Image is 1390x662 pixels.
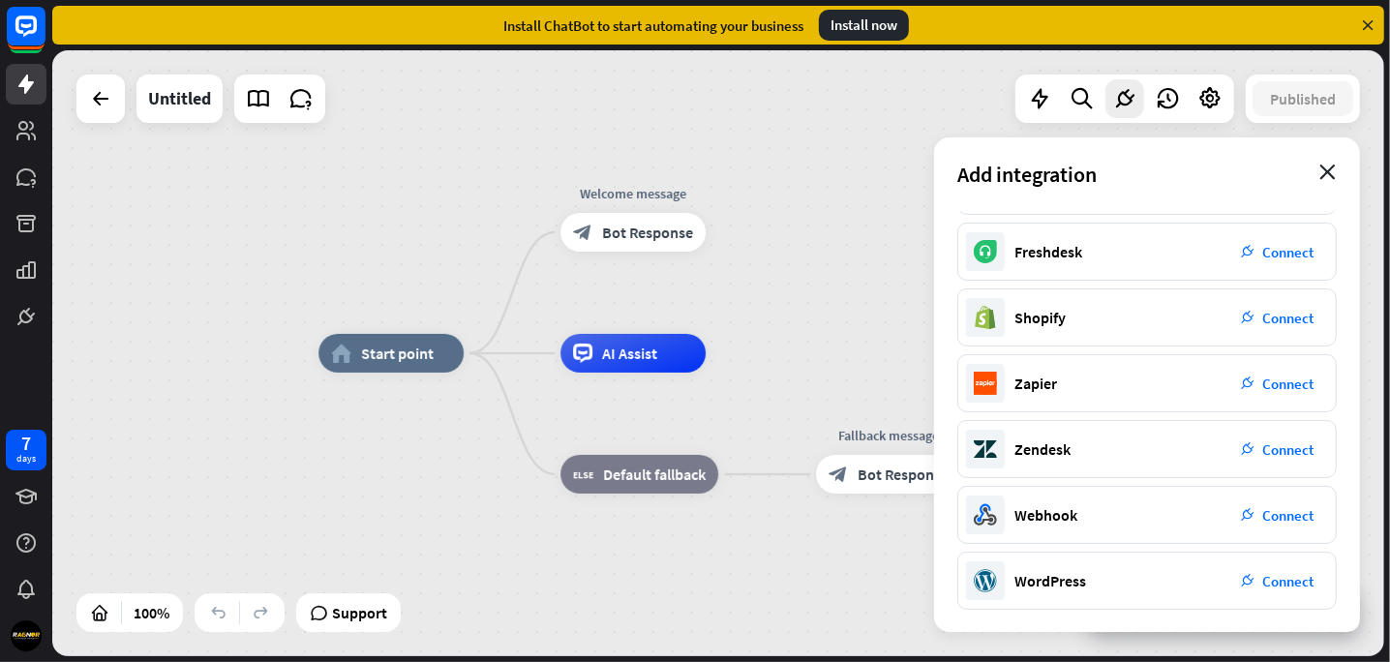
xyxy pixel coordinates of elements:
div: Zendesk [1014,439,1071,459]
span: Support [332,597,387,628]
i: plug_integration [1242,508,1255,522]
i: block_bot_response [829,465,848,484]
span: Connect [1263,375,1314,393]
i: plug_integration [1242,311,1255,324]
span: Default fallback [603,465,706,484]
div: Fallback message [801,426,976,445]
button: Open LiveChat chat widget [15,8,74,66]
div: Freshdesk [1014,242,1082,261]
div: Shopify [1014,308,1066,327]
span: AI Assist [602,344,657,363]
i: plug_integration [1242,442,1255,456]
span: Connect [1263,440,1314,459]
span: Connect [1263,506,1314,525]
div: Welcome message [546,184,720,203]
div: 7 [21,435,31,452]
span: Connect [1263,309,1314,327]
div: WordPress [1014,571,1086,590]
span: Start point [361,344,434,363]
i: plug_integration [1242,376,1255,390]
i: close [1319,165,1336,180]
i: block_fallback [573,465,593,484]
span: Connect [1263,243,1314,261]
div: Install ChatBot to start automating your business [503,16,803,35]
span: Bot Response [858,465,949,484]
a: 7 days [6,430,46,470]
div: 100% [128,597,175,628]
span: Connect [1263,572,1314,590]
div: days [16,452,36,466]
span: Add integration [957,161,1097,188]
span: Bot Response [602,223,693,242]
i: plug_integration [1242,574,1255,587]
button: Published [1253,81,1353,116]
div: Zapier [1014,374,1057,393]
div: Install now [819,10,909,41]
div: Untitled [148,75,211,123]
i: block_bot_response [573,223,592,242]
i: plug_integration [1242,245,1255,258]
div: Webhook [1014,505,1077,525]
i: home_2 [331,344,351,363]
